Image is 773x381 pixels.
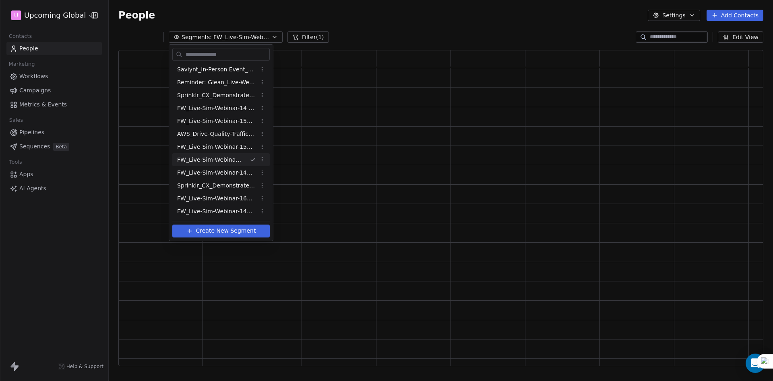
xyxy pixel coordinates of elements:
[177,104,256,112] span: FW_Live-Sim-Webinar-14 Oct'25-NA
[177,156,243,164] span: FW_Live-Sim-Webinar-14Oct'25-IND+ANZ
[177,143,256,151] span: FW_Live-Sim-Webinar-15Oct'25-NA
[177,117,256,125] span: FW_Live-Sim-Webinar-15Oct'25-EU
[177,181,256,190] span: Sprinklr_CX_Demonstrate_Reg_Drive_[DATE]
[177,169,256,177] span: FW_Live-Sim-Webinar-14Oct'25-EU
[177,194,256,203] span: FW_Live-Sim-Webinar-16Oct'25-IND+ANZ
[196,227,256,235] span: Create New Segment
[177,130,256,138] span: AWS_Drive-Quality-Traffic_5thOct'25
[172,225,270,237] button: Create New Segment
[177,65,256,74] span: Saviynt_In-Person Event_Sept & [DATE] ([GEOGRAPHIC_DATA])
[177,78,256,87] span: Reminder: Glean_Live-Webinar_23rdSept'25
[177,91,256,100] span: Sprinklr_CX_Demonstrate_Reg_Drive_[DATE]
[177,207,256,216] span: FW_Live-Sim-Webinar-14Oct'25-EU CX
